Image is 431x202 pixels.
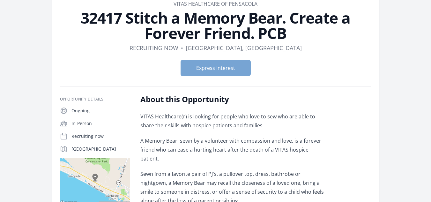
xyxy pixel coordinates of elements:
div: • [181,43,183,52]
button: Express Interest [181,60,251,76]
dd: [GEOGRAPHIC_DATA], [GEOGRAPHIC_DATA] [186,43,302,52]
h1: 32417 Stitch a Memory Bear. Create a Forever Friend. PCB [60,10,371,41]
p: Ongoing [71,108,130,114]
p: [GEOGRAPHIC_DATA] [71,146,130,152]
span: VITAS Healthcare(r) is looking for people who love to sew who are able to share their skills with... [140,113,315,129]
dd: Recruiting now [130,43,178,52]
h3: Opportunity Details [60,97,130,102]
span: A Memory Bear, sewn by a volunteer with compassion and love, is a forever friend who can ease a h... [140,137,321,162]
p: In-Person [71,120,130,127]
p: Recruiting now [71,133,130,139]
a: VITAS Healthcare of Pensacola [174,0,257,7]
h2: About this Opportunity [140,94,327,104]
